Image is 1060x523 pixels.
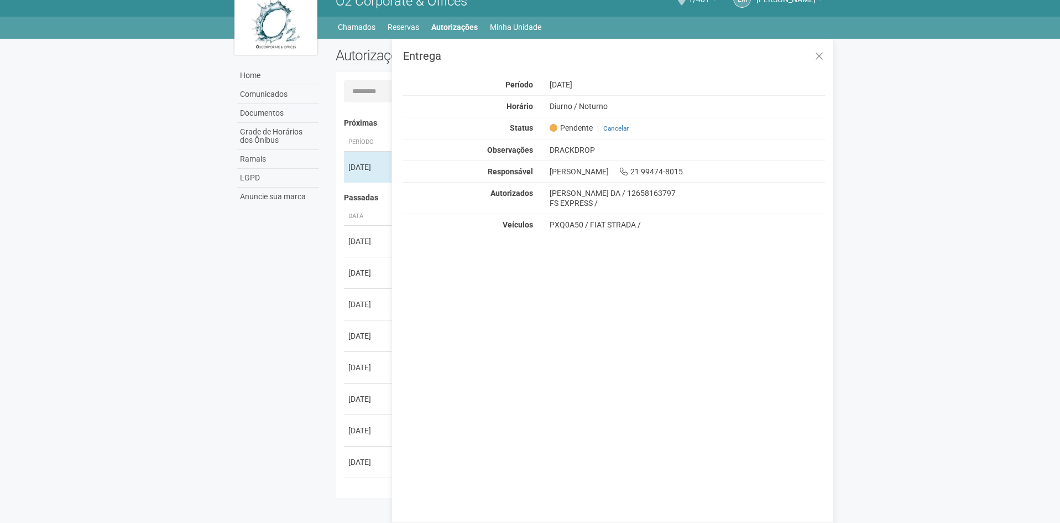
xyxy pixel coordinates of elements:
[431,19,478,35] a: Autorizações
[490,189,533,198] strong: Autorizados
[348,362,389,373] div: [DATE]
[487,146,533,154] strong: Observações
[348,267,389,278] div: [DATE]
[237,104,319,123] a: Documentos
[541,145,834,155] div: DRACKDROP
[550,220,826,230] div: PXQ0A50 / FIAT STRADA /
[348,299,389,310] div: [DATE]
[541,167,834,177] div: [PERSON_NAME] 21 99474-8015
[344,133,394,152] th: Período
[505,80,533,89] strong: Período
[541,101,834,111] div: Diurno / Noturno
[510,123,533,132] strong: Status
[237,66,319,85] a: Home
[388,19,419,35] a: Reservas
[490,19,541,35] a: Minha Unidade
[550,188,826,198] div: [PERSON_NAME] DA / 12658163797
[237,169,319,188] a: LGPD
[348,330,389,341] div: [DATE]
[506,102,533,111] strong: Horário
[237,150,319,169] a: Ramais
[348,393,389,405] div: [DATE]
[344,119,818,127] h4: Próximas
[541,80,834,90] div: [DATE]
[348,162,389,173] div: [DATE]
[550,123,593,133] span: Pendente
[550,198,826,208] div: FS EXPRESS /
[348,425,389,436] div: [DATE]
[237,85,319,104] a: Comunicados
[348,457,389,468] div: [DATE]
[344,194,818,202] h4: Passadas
[237,123,319,150] a: Grade de Horários dos Ônibus
[603,125,629,132] a: Cancelar
[338,19,375,35] a: Chamados
[503,220,533,229] strong: Veículos
[237,188,319,206] a: Anuncie sua marca
[597,125,599,132] span: |
[344,208,394,226] th: Data
[348,488,389,499] div: [DATE]
[348,236,389,247] div: [DATE]
[488,167,533,176] strong: Responsável
[336,47,572,64] h2: Autorizações
[403,50,825,61] h3: Entrega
